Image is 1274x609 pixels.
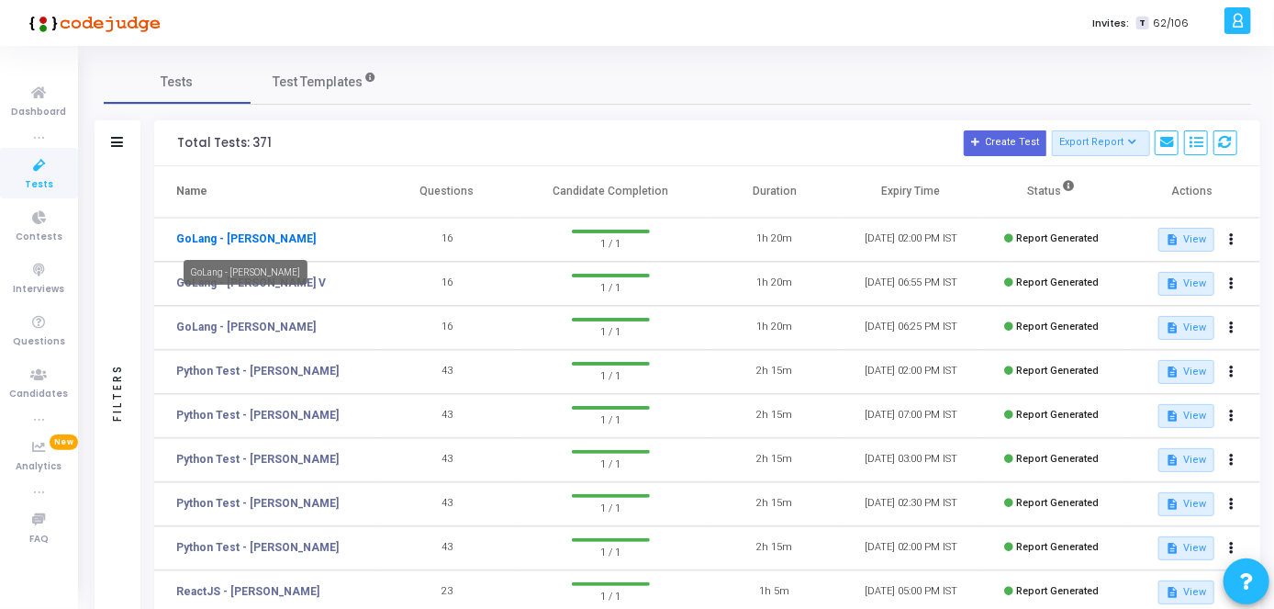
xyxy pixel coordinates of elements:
[707,482,843,526] td: 2h 15m
[707,218,843,262] td: 1h 20m
[1166,321,1179,334] mat-icon: description
[379,482,515,526] td: 43
[1166,542,1179,555] mat-icon: description
[1166,366,1179,378] mat-icon: description
[1153,16,1189,31] span: 62/106
[13,334,65,350] span: Questions
[177,136,272,151] div: Total Tests: 371
[176,495,339,512] a: Python Test - [PERSON_NAME]
[843,482,978,526] td: [DATE] 02:30 PM IST
[1016,453,1099,465] span: Report Generated
[707,438,843,482] td: 2h 15m
[379,394,515,438] td: 43
[25,177,53,193] span: Tests
[979,166,1124,218] th: Status
[1166,410,1179,423] mat-icon: description
[843,262,978,306] td: [DATE] 06:55 PM IST
[1016,276,1099,288] span: Report Generated
[109,292,126,494] div: Filters
[1166,277,1179,290] mat-icon: description
[176,231,316,247] a: GoLang - [PERSON_NAME]
[1158,448,1214,472] button: View
[1016,232,1099,244] span: Report Generated
[176,583,319,600] a: ReactJS - [PERSON_NAME]
[1158,360,1214,384] button: View
[572,454,649,472] span: 1 / 1
[707,262,843,306] td: 1h 20m
[572,542,649,560] span: 1 / 1
[29,532,49,547] span: FAQ
[707,306,843,350] td: 1h 20m
[707,166,843,218] th: Duration
[964,130,1046,156] button: Create Test
[1158,272,1214,296] button: View
[707,526,843,570] td: 2h 15m
[843,526,978,570] td: [DATE] 02:00 PM IST
[707,394,843,438] td: 2h 15m
[379,438,515,482] td: 43
[176,451,339,468] a: Python Test - [PERSON_NAME]
[572,233,649,252] span: 1 / 1
[50,434,78,450] span: New
[707,350,843,394] td: 2h 15m
[379,526,515,570] td: 43
[515,166,707,218] th: Candidate Completion
[176,539,339,556] a: Python Test - [PERSON_NAME]
[843,218,978,262] td: [DATE] 02:00 PM IST
[184,260,307,285] div: GoLang - [PERSON_NAME]
[154,166,379,218] th: Name
[1158,492,1214,516] button: View
[1158,316,1214,340] button: View
[1092,16,1129,31] label: Invites:
[843,350,978,394] td: [DATE] 02:00 PM IST
[843,306,978,350] td: [DATE] 06:25 PM IST
[572,366,649,384] span: 1 / 1
[1136,17,1148,30] span: T
[17,459,62,475] span: Analytics
[1166,498,1179,511] mat-icon: description
[843,394,978,438] td: [DATE] 07:00 PM IST
[1158,581,1214,604] button: View
[176,407,339,423] a: Python Test - [PERSON_NAME]
[572,498,649,516] span: 1 / 1
[1158,404,1214,428] button: View
[1166,454,1179,467] mat-icon: description
[1016,365,1099,377] span: Report Generated
[1158,228,1214,252] button: View
[176,363,339,379] a: Python Test - [PERSON_NAME]
[843,438,978,482] td: [DATE] 03:00 PM IST
[1016,321,1099,333] span: Report Generated
[1016,585,1099,597] span: Report Generated
[379,166,515,218] th: Questions
[23,5,161,41] img: logo
[16,230,62,245] span: Contests
[379,262,515,306] td: 16
[379,306,515,350] td: 16
[843,166,978,218] th: Expiry Time
[162,73,194,92] span: Tests
[572,321,649,340] span: 1 / 1
[14,282,65,298] span: Interviews
[12,105,67,120] span: Dashboard
[10,387,69,402] span: Candidates
[379,218,515,262] td: 16
[1124,166,1260,218] th: Actions
[572,586,649,604] span: 1 / 1
[572,410,649,428] span: 1 / 1
[1158,536,1214,560] button: View
[1016,497,1099,509] span: Report Generated
[572,277,649,296] span: 1 / 1
[1166,586,1179,599] mat-icon: description
[1016,541,1099,553] span: Report Generated
[379,350,515,394] td: 43
[273,73,363,92] span: Test Templates
[1016,409,1099,421] span: Report Generated
[1052,130,1150,156] button: Export Report
[176,319,316,335] a: GoLang - [PERSON_NAME]
[1166,233,1179,246] mat-icon: description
